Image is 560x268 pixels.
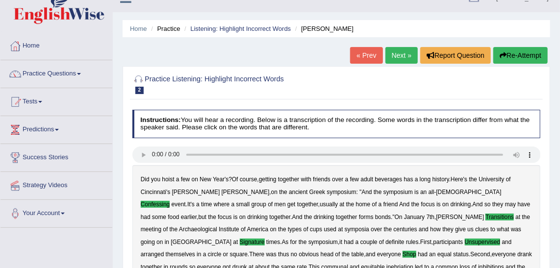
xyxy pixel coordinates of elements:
[350,47,382,64] a: « Prev
[338,226,343,233] b: at
[247,226,269,233] b: America
[467,226,474,233] b: us
[152,214,166,220] b: some
[304,214,312,220] b: the
[132,73,385,94] h2: Practice Listening: Highlight Incorrect Words
[132,110,541,138] h4: You will hear a recording. Below is a transcription of the recording. Some words in the transcrip...
[346,201,355,208] b: the
[366,251,376,258] b: and
[433,239,463,245] b: participants
[345,176,349,183] b: a
[517,251,532,258] b: drank
[141,251,164,258] b: arranged
[135,87,144,94] span: 2
[233,239,238,245] b: at
[162,176,174,183] b: hoist
[299,251,319,258] b: obvious
[208,214,216,220] b: the
[130,25,147,32] a: Home
[419,226,429,233] b: and
[492,251,516,258] b: everyone
[252,201,266,208] b: group
[181,214,197,220] b: earlier
[455,226,466,233] b: give
[299,239,307,245] b: the
[442,201,449,208] b: on
[163,226,168,233] b: of
[0,60,112,85] a: Practice Questions
[339,239,342,245] b: it
[327,189,356,195] b: symposium
[436,201,441,208] b: is
[335,251,340,258] b: of
[176,176,179,183] b: a
[141,176,150,183] b: Did
[430,226,441,233] b: how
[240,239,265,245] b: signature
[279,189,287,195] b: the
[515,214,520,220] b: at
[475,226,489,233] b: clues
[375,176,403,183] b: beverages
[172,201,186,208] b: event
[332,176,343,183] b: over
[479,176,504,183] b: University
[0,172,112,196] a: Strategy Videos
[208,251,222,258] b: circle
[403,251,416,258] b: shop
[247,214,268,220] b: drinking
[0,32,112,57] a: Home
[308,239,338,245] b: symposium
[511,226,521,233] b: was
[506,176,511,183] b: of
[502,239,512,245] b: and
[214,201,229,208] b: where
[232,176,238,183] b: Of
[271,189,278,195] b: on
[436,214,484,220] b: [PERSON_NAME]
[196,201,200,208] b: a
[406,239,419,245] b: rules
[0,144,112,169] a: Success Stories
[485,214,514,220] b: transitions
[442,226,453,233] b: they
[342,251,350,258] b: the
[384,226,392,233] b: the
[344,239,354,245] b: had
[497,226,509,233] b: what
[149,24,180,33] li: Practice
[451,201,471,208] b: drinking
[222,189,270,195] b: [PERSON_NAME]
[201,201,212,208] b: time
[170,226,178,233] b: the
[291,251,297,258] b: no
[282,239,289,245] b: As
[374,189,382,195] b: the
[324,226,336,233] b: used
[168,214,179,220] b: food
[473,201,483,208] b: And
[289,189,307,195] b: ancient
[301,176,311,183] b: with
[278,226,286,233] b: the
[313,176,331,183] b: friends
[231,201,235,208] b: a
[420,47,491,64] button: Report Question
[385,239,404,245] b: definite
[288,226,302,233] b: types
[437,251,452,258] b: equal
[0,116,112,141] a: Predictions
[411,201,420,208] b: the
[320,201,338,208] b: usually
[414,189,419,195] b: is
[275,201,286,208] b: men
[377,251,401,258] b: everyone
[427,214,435,220] b: 7th
[278,251,289,258] b: thus
[241,226,246,233] b: of
[0,88,112,113] a: Tests
[270,226,277,233] b: on
[141,214,151,220] b: had
[179,226,217,233] b: Archaeological
[156,239,163,245] b: on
